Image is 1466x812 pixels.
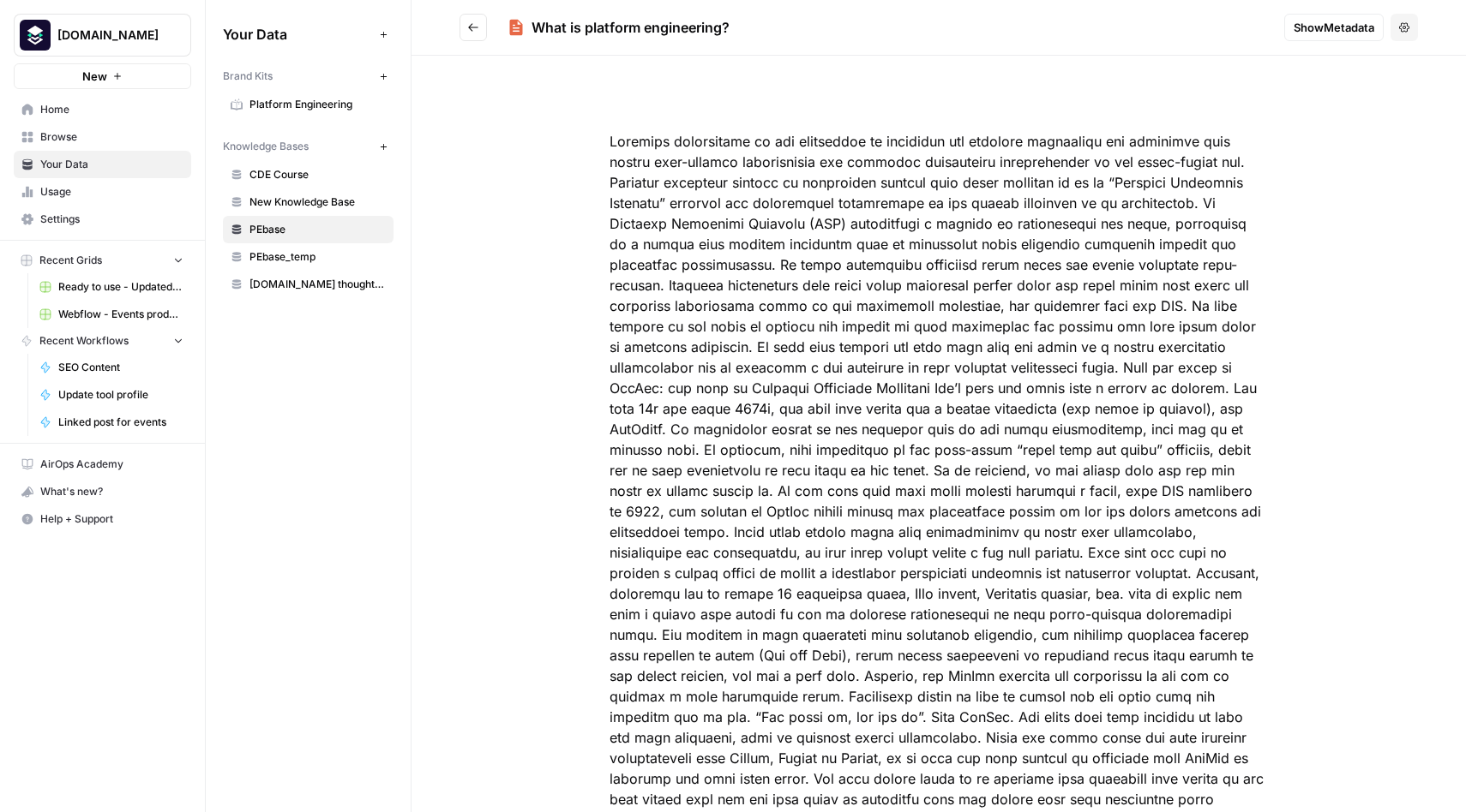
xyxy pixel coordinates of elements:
[58,307,183,322] span: Webflow - Events production - Ticiana
[249,97,386,112] span: Platform Engineering
[57,27,161,44] span: [DOMAIN_NAME]
[223,243,394,271] a: PEbase_temp
[40,457,183,472] span: AirOps Academy
[223,188,394,216] a: New Knowledge Base
[249,222,386,237] span: PEbase
[40,212,183,227] span: Settings
[32,273,191,301] a: Ready to use - Updated an existing tool profile in Webflow
[249,277,386,292] span: [DOMAIN_NAME] thought leadership
[14,151,191,178] a: Your Data
[249,167,386,182] span: CDE Course
[40,511,183,527] span: Help + Support
[40,157,183,172] span: Your Data
[249,249,386,265] span: PEbase_temp
[14,248,191,273] button: Recent Grids
[14,123,191,151] a: Browse
[14,14,191,57] button: Workspace: Platformengineering.org
[82,68,107,85] span: New
[223,69,273,84] span: Brand Kits
[223,91,394,118] a: Platform Engineering
[32,301,191,328] a: Webflow - Events production - Ticiana
[460,14,487,41] button: Go back
[223,24,373,45] span: Your Data
[40,129,183,145] span: Browse
[32,409,191,436] a: Linked post for events
[14,328,191,354] button: Recent Workflows
[14,451,191,478] a: AirOps Academy
[15,479,190,505] div: What's new?
[1284,14,1384,41] button: ShowMetadata
[58,279,183,295] span: Ready to use - Updated an existing tool profile in Webflow
[58,360,183,375] span: SEO Content
[58,387,183,403] span: Update tool profile
[32,381,191,409] a: Update tool profile
[14,478,191,505] button: What's new?
[32,354,191,381] a: SEO Content
[1294,19,1374,36] span: Show Metadata
[223,216,394,243] a: PEbase
[14,96,191,123] a: Home
[14,206,191,233] a: Settings
[14,505,191,533] button: Help + Support
[39,333,129,349] span: Recent Workflows
[58,415,183,430] span: Linked post for events
[40,102,183,117] span: Home
[223,271,394,298] a: [DOMAIN_NAME] thought leadership
[14,63,191,89] button: New
[20,20,51,51] img: Platformengineering.org Logo
[249,194,386,210] span: New Knowledge Base
[39,253,102,268] span: Recent Grids
[14,178,191,206] a: Usage
[223,139,309,154] span: Knowledge Bases
[223,161,394,188] a: CDE Course
[532,17,730,38] div: What is platform engineering?
[40,184,183,200] span: Usage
